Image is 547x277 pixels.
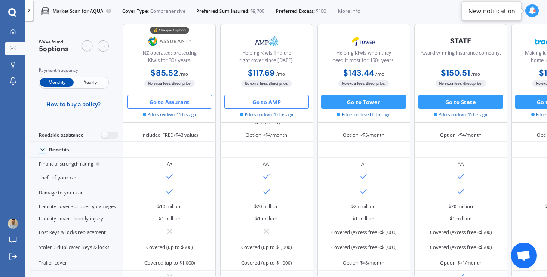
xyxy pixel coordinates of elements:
[343,132,384,138] div: Option <$5/month
[351,203,376,210] div: $25 million
[226,49,307,67] div: Helping Kiwis find the right cover since [DATE].
[240,112,293,118] span: Prices retrieved 15 hrs ago
[159,215,181,222] div: $1 million
[167,160,172,167] div: A+
[511,243,537,268] div: Open chat
[323,49,404,67] div: Helping Kiwis when they need it most for 150+ years.
[30,212,123,225] div: Liability cover - bodily injury
[254,203,279,210] div: $20 million
[122,8,149,15] span: Cover Type:
[276,71,285,77] span: / mo
[338,80,389,87] span: No extra fees, direct price.
[343,259,384,266] div: Option $<8/month
[263,160,270,167] div: AA-
[39,39,69,45] span: We've found
[52,8,103,15] p: Market Scan for AQUA
[179,71,188,77] span: / mo
[30,158,123,170] div: Financial strength rating
[468,6,515,15] div: New notification
[144,259,195,266] div: Covered (up to $1,000)
[241,80,292,87] span: No extra fees, direct price.
[8,219,18,229] img: ACg8ocK5d0HIiQR-Kp5cSWhXARWHxEa5nyo0eGcpG3xpTF7LabRt--59wg=s96-c
[196,8,249,15] span: Preferred Sum Insured:
[49,147,70,153] div: Benefits
[338,8,360,15] span: More info
[440,259,482,266] div: Option $<1/month
[440,132,482,138] div: Option <$4/month
[40,78,74,87] span: Monthly
[224,95,309,109] button: Go to AMP
[144,80,195,87] span: No extra fees, direct price.
[74,78,107,87] span: Yearly
[341,33,387,50] img: Tower.webp
[30,129,123,142] div: Roadside assistance
[30,170,123,185] div: Theft of your car
[248,68,275,78] b: $117.69
[30,240,123,255] div: Stolen / duplicated keys & locks
[30,255,123,270] div: Trailer cover
[241,244,292,251] div: Covered (up to $1,000)
[151,68,178,78] b: $85.52
[421,49,501,67] div: Award winning insurance company.
[147,33,193,50] img: Assurant.png
[30,200,123,212] div: Liability cover - property damages
[276,8,315,15] span: Preferred Excess:
[353,215,375,222] div: $1 million
[250,8,264,15] span: $9,700
[150,8,185,15] span: Comprehensive
[450,215,472,222] div: $1 million
[143,112,196,118] span: Prices retrieved 15 hrs ago
[337,112,390,118] span: Prices retrieved 15 hrs ago
[436,80,486,87] span: No extra fees, direct price.
[434,112,487,118] span: Prices retrieved 15 hrs ago
[449,203,473,210] div: $20 million
[30,185,123,200] div: Damage to your car
[157,203,182,210] div: $10 million
[458,160,464,167] div: AA
[146,244,193,251] div: Covered (up to $500)
[30,225,123,240] div: Lost keys & locks replacement
[39,44,69,53] span: 5 options
[438,33,483,49] img: State-text-1.webp
[418,95,503,109] button: Go to State
[241,259,292,266] div: Covered (up to $1,000)
[46,101,101,108] span: How to buy a policy?
[331,229,396,236] div: Covered (excess free <$1,000)
[127,95,212,109] button: Go to Assurant
[361,160,366,167] div: A-
[430,244,492,251] div: Covered (excess free <$500)
[255,215,277,222] div: $1 million
[316,8,326,15] span: $100
[246,132,287,138] div: Option <$4/month
[41,7,49,15] img: car.f15378c7a67c060ca3f3.svg
[141,132,198,138] div: Included FREE ($43 value)
[343,68,374,78] b: $143.44
[471,71,480,77] span: / mo
[331,244,396,251] div: Covered (excess free <$1,000)
[375,71,384,77] span: / mo
[441,68,470,78] b: $150.51
[244,33,289,50] img: AMP.webp
[39,67,109,74] div: Payment frequency
[150,27,189,34] div: 💰 Cheapest option
[430,229,492,236] div: Covered (excess free <$500)
[321,95,406,109] button: Go to Tower
[129,49,210,67] div: NZ operated; protecting Kiwis for 30+ years.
